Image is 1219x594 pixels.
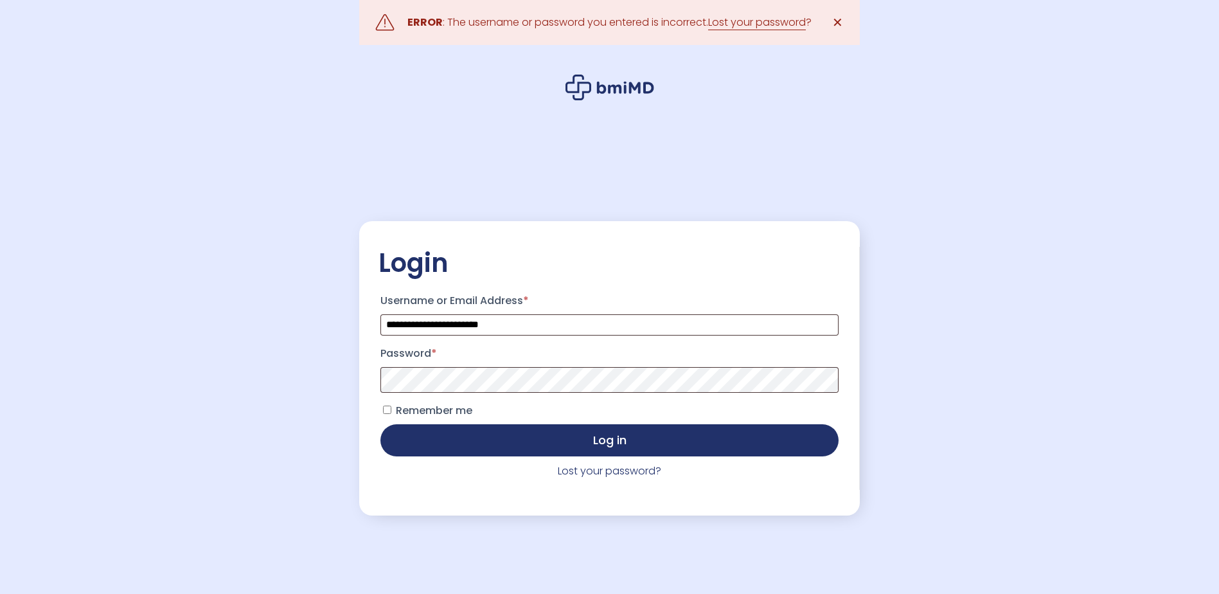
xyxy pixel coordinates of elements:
[380,424,839,456] button: Log in
[378,247,841,279] h2: Login
[708,15,806,30] a: Lost your password
[383,406,391,414] input: Remember me
[558,464,661,478] a: Lost your password?
[832,14,843,32] span: ✕
[380,291,839,311] label: Username or Email Address
[407,14,812,32] div: : The username or password you entered is incorrect. ?
[407,15,443,30] strong: ERROR
[824,10,850,35] a: ✕
[380,343,839,364] label: Password
[396,403,472,418] span: Remember me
